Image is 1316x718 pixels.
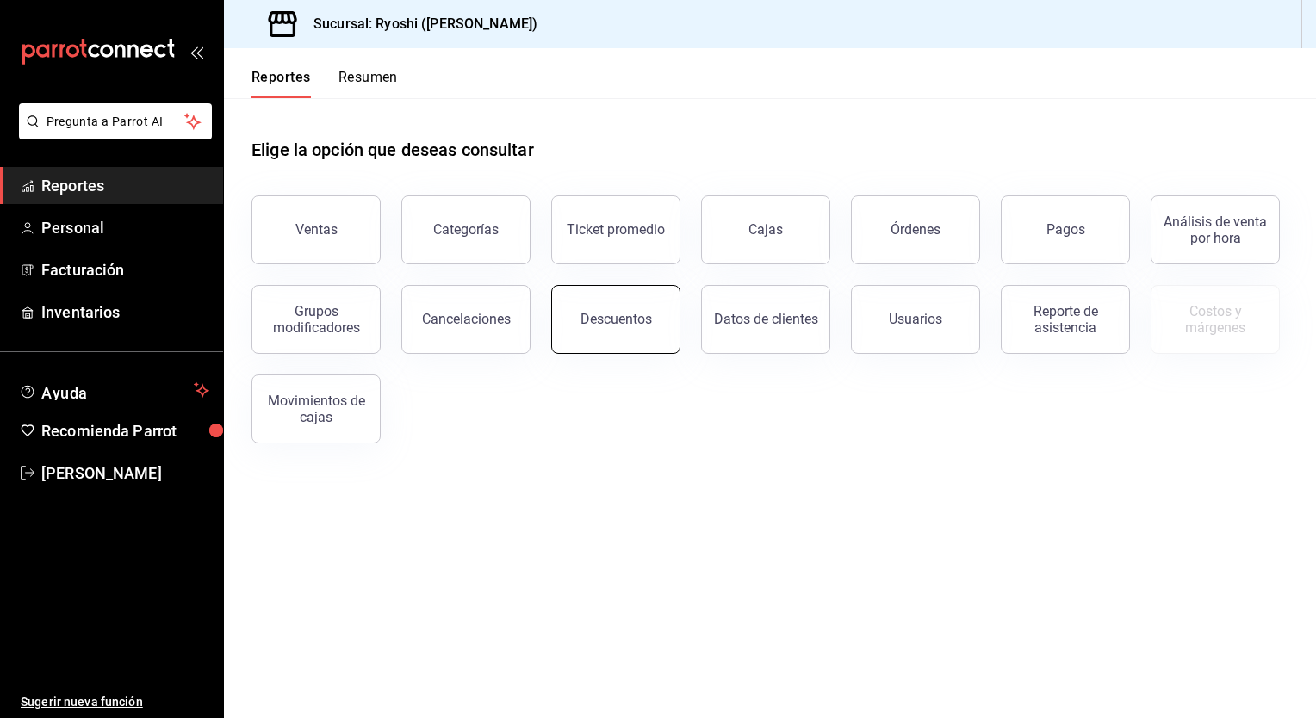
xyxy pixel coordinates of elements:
[41,258,209,282] span: Facturación
[567,221,665,238] div: Ticket promedio
[551,285,680,354] button: Descuentos
[1046,221,1085,238] div: Pagos
[701,195,830,264] button: Cajas
[401,285,531,354] button: Cancelaciones
[851,195,980,264] button: Órdenes
[433,221,499,238] div: Categorías
[251,137,534,163] h1: Elige la opción que deseas consultar
[1001,195,1130,264] button: Pagos
[263,303,369,336] div: Grupos modificadores
[251,69,311,98] button: Reportes
[21,693,209,711] span: Sugerir nueva función
[251,195,381,264] button: Ventas
[1151,195,1280,264] button: Análisis de venta por hora
[1012,303,1119,336] div: Reporte de asistencia
[748,221,783,238] div: Cajas
[714,311,818,327] div: Datos de clientes
[41,216,209,239] span: Personal
[263,393,369,425] div: Movimientos de cajas
[701,285,830,354] button: Datos de clientes
[19,103,212,139] button: Pregunta a Parrot AI
[551,195,680,264] button: Ticket promedio
[251,69,398,98] div: navigation tabs
[251,285,381,354] button: Grupos modificadores
[580,311,652,327] div: Descuentos
[189,45,203,59] button: open_drawer_menu
[12,125,212,143] a: Pregunta a Parrot AI
[41,461,209,485] span: [PERSON_NAME]
[1162,303,1269,336] div: Costos y márgenes
[251,374,381,443] button: Movimientos de cajas
[1162,214,1269,246] div: Análisis de venta por hora
[889,311,942,327] div: Usuarios
[295,221,338,238] div: Ventas
[338,69,398,98] button: Resumen
[41,380,187,400] span: Ayuda
[300,14,537,34] h3: Sucursal: Ryoshi ([PERSON_NAME])
[401,195,531,264] button: Categorías
[47,113,185,131] span: Pregunta a Parrot AI
[891,221,940,238] div: Órdenes
[1001,285,1130,354] button: Reporte de asistencia
[851,285,980,354] button: Usuarios
[41,174,209,197] span: Reportes
[41,419,209,443] span: Recomienda Parrot
[1151,285,1280,354] button: Contrata inventarios para ver este reporte
[422,311,511,327] div: Cancelaciones
[41,300,209,324] span: Inventarios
